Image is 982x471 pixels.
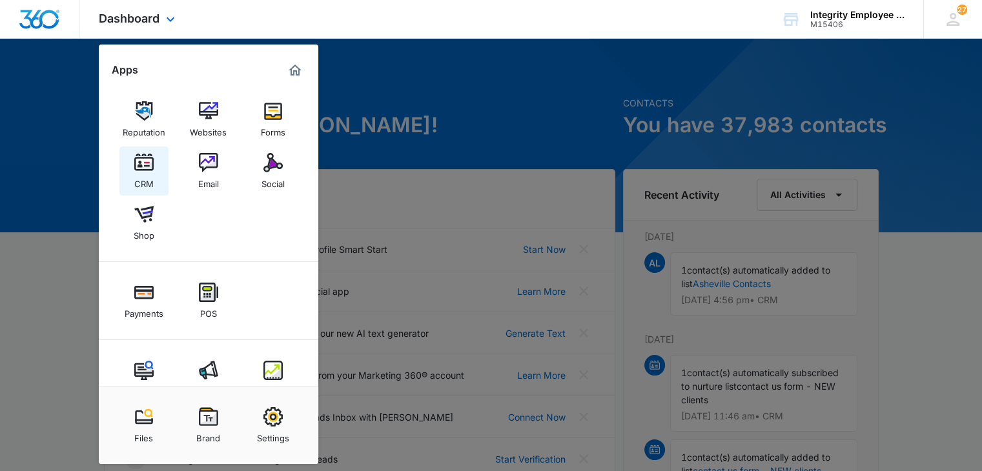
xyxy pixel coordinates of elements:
div: Files [134,426,153,443]
a: CRM [119,146,169,195]
div: Settings [257,426,289,443]
a: Ads [184,354,233,403]
a: Email [184,146,233,195]
h2: Apps [112,64,138,76]
div: Social [261,172,285,189]
a: Files [119,401,169,450]
a: Brand [184,401,233,450]
div: notifications count [957,5,967,15]
div: Forms [261,121,285,137]
div: POS [200,302,217,319]
div: Websites [190,121,227,137]
span: 27 [957,5,967,15]
a: POS [184,276,233,325]
div: account id [810,20,905,29]
a: Marketing 360® Dashboard [285,60,305,81]
div: Email [198,172,219,189]
div: Intelligence [250,380,296,397]
a: Intelligence [249,354,298,403]
div: Reputation [123,121,165,137]
a: Websites [184,95,233,144]
a: Social [249,146,298,195]
span: Dashboard [99,12,159,25]
a: Content [119,354,169,403]
a: Payments [119,276,169,325]
div: Brand [196,426,220,443]
a: Shop [119,198,169,247]
div: account name [810,10,905,20]
div: Ads [201,380,216,397]
div: Payments [125,302,163,319]
div: CRM [134,172,154,189]
a: Forms [249,95,298,144]
a: Reputation [119,95,169,144]
div: Content [128,380,160,397]
div: Shop [134,224,154,241]
a: Settings [249,401,298,450]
